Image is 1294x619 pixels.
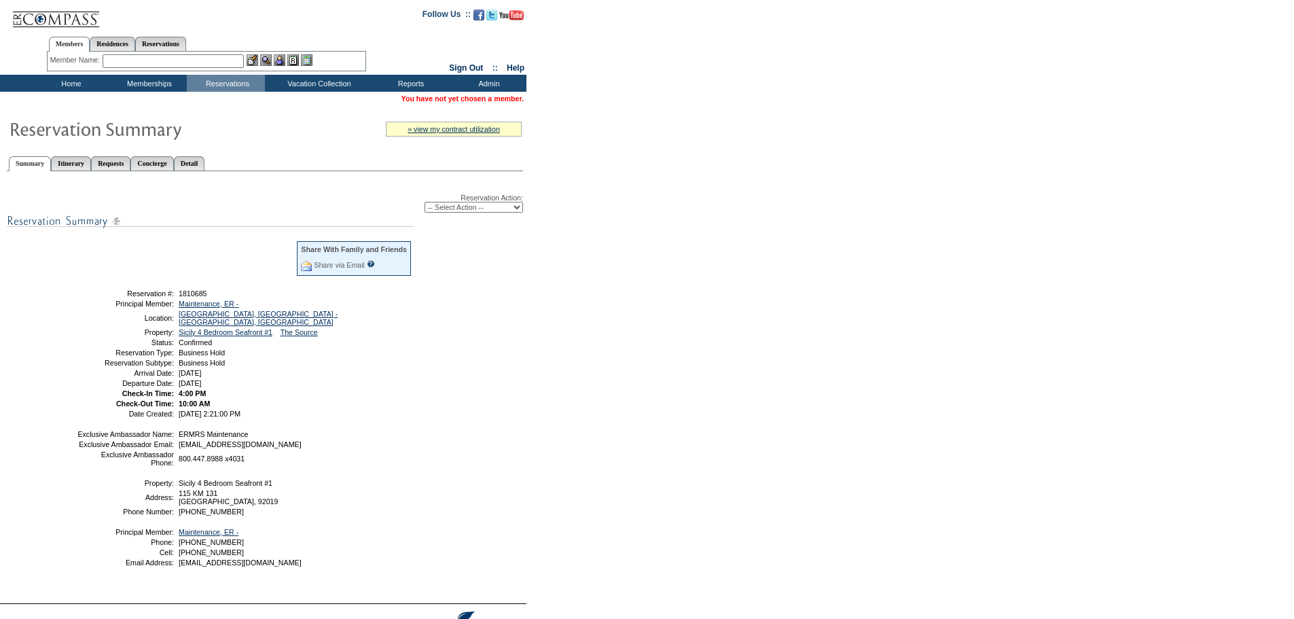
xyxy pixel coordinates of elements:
img: Reservaton Summary [9,115,281,142]
img: b_edit.gif [247,54,258,66]
a: Requests [91,156,130,171]
span: [PHONE_NUMBER] [179,508,244,516]
a: Subscribe to our YouTube Channel [499,14,524,22]
td: Reservations [187,75,265,92]
td: Exclusive Ambassador Phone: [77,450,174,467]
td: Date Created: [77,410,174,418]
img: Follow us on Twitter [486,10,497,20]
div: Share With Family and Friends [301,245,407,253]
td: Home [31,75,109,92]
td: Follow Us :: [423,8,471,24]
td: Principal Member: [77,300,174,308]
a: Help [507,63,524,73]
img: Reservations [287,54,299,66]
img: Impersonate [274,54,285,66]
a: Share via Email [314,261,365,269]
span: [EMAIL_ADDRESS][DOMAIN_NAME] [179,559,302,567]
img: b_calculator.gif [301,54,312,66]
a: Residences [90,37,135,51]
a: Sicily 4 Bedroom Seafront #1 [179,328,272,336]
span: [EMAIL_ADDRESS][DOMAIN_NAME] [179,440,302,448]
span: Sicily 4 Bedroom Seafront #1 [179,479,272,487]
td: Cell: [77,548,174,556]
span: :: [492,63,498,73]
a: Summary [9,156,51,171]
span: You have not yet chosen a member. [401,94,524,103]
span: 800.447.8988 x4031 [179,455,245,463]
td: Principal Member: [77,528,174,536]
img: Become our fan on Facebook [473,10,484,20]
a: Detail [174,156,205,171]
a: » view my contract utilization [408,125,500,133]
td: Memberships [109,75,187,92]
a: Reservations [135,37,186,51]
td: Reservation Subtype: [77,359,174,367]
td: Departure Date: [77,379,174,387]
td: Location: [77,310,174,326]
span: Confirmed [179,338,212,347]
div: Member Name: [50,54,103,66]
span: [PHONE_NUMBER] [179,548,244,556]
a: Members [49,37,90,52]
div: Reservation Action: [7,194,523,213]
td: Exclusive Ambassador Name: [77,430,174,438]
span: ERMRS Maintenance [179,430,248,438]
a: Sign Out [449,63,483,73]
a: Itinerary [51,156,91,171]
td: Property: [77,328,174,336]
span: 115 KM 131 [GEOGRAPHIC_DATA], 92019 [179,489,278,506]
td: Phone: [77,538,174,546]
a: The Source [281,328,318,336]
td: Arrival Date: [77,369,174,377]
a: Become our fan on Facebook [473,14,484,22]
span: 4:00 PM [179,389,206,397]
td: Email Address: [77,559,174,567]
a: Maintenance, ER - [179,300,238,308]
td: Reservation #: [77,289,174,298]
td: Address: [77,489,174,506]
td: Admin [448,75,526,92]
td: Status: [77,338,174,347]
span: [PHONE_NUMBER] [179,538,244,546]
td: Reservation Type: [77,349,174,357]
a: Maintenance, ER - [179,528,238,536]
a: Follow us on Twitter [486,14,497,22]
a: Concierge [130,156,173,171]
img: subTtlResSummary.gif [7,213,414,230]
strong: Check-In Time: [122,389,174,397]
img: View [260,54,272,66]
strong: Check-Out Time: [116,400,174,408]
span: 10:00 AM [179,400,210,408]
span: 1810685 [179,289,207,298]
td: Phone Number: [77,508,174,516]
a: [GEOGRAPHIC_DATA], [GEOGRAPHIC_DATA] - [GEOGRAPHIC_DATA], [GEOGRAPHIC_DATA] [179,310,338,326]
span: Business Hold [179,349,225,357]
td: Reports [370,75,448,92]
input: What is this? [367,260,375,268]
td: Vacation Collection [265,75,370,92]
img: Subscribe to our YouTube Channel [499,10,524,20]
td: Exclusive Ambassador Email: [77,440,174,448]
span: Business Hold [179,359,225,367]
span: [DATE] [179,369,202,377]
span: [DATE] [179,379,202,387]
td: Property: [77,479,174,487]
span: [DATE] 2:21:00 PM [179,410,240,418]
